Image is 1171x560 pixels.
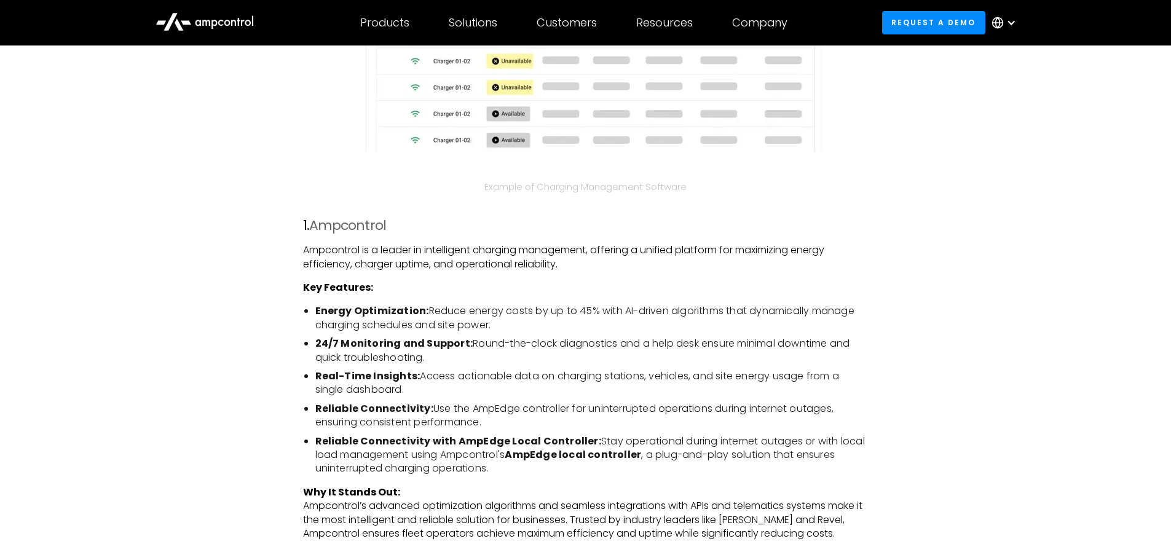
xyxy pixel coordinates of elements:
[636,16,693,30] div: Resources
[537,16,597,30] div: Customers
[505,448,641,462] strong: AmpEdge local controller
[315,369,869,397] li: Access actionable data on charging stations, vehicles, and site energy usage from a single dashbo...
[315,435,869,476] li: Stay operational during internet outages or with local load management using Ampcontrol's , a plu...
[732,16,787,30] div: Company
[315,336,473,350] strong: 24/7 Monitoring and Support:
[315,337,869,365] li: Round-the-clock diagnostics and a help desk ensure minimal downtime and quick troubleshooting.
[315,434,601,448] strong: Reliable Connectivity with AmpEdge Local Controller:
[315,369,420,383] strong: Real-Time Insights:
[360,16,409,30] div: Products
[449,16,497,30] div: Solutions
[315,401,433,416] strong: Reliable Connectivity:
[303,218,869,234] h3: 1.
[303,485,400,499] strong: Why It Stands Out:
[303,180,869,193] figcaption: Example of Charging Management Software
[303,280,373,294] strong: Key Features:
[309,216,386,235] a: Ampcontrol
[315,304,429,318] strong: Energy Optimization:
[303,243,869,271] p: Ampcontrol is a leader in intelligent charging management, offering a unified platform for maximi...
[303,486,869,541] p: Ampcontrol’s advanced optimization algorithms and seamless integrations with APIs and telematics ...
[315,304,869,332] li: Reduce energy costs by up to 45% with AI-driven algorithms that dynamically manage charging sched...
[882,11,985,34] a: Request a demo
[315,402,869,430] li: Use the AmpEdge controller for uninterrupted operations during internet outages, ensuring consist...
